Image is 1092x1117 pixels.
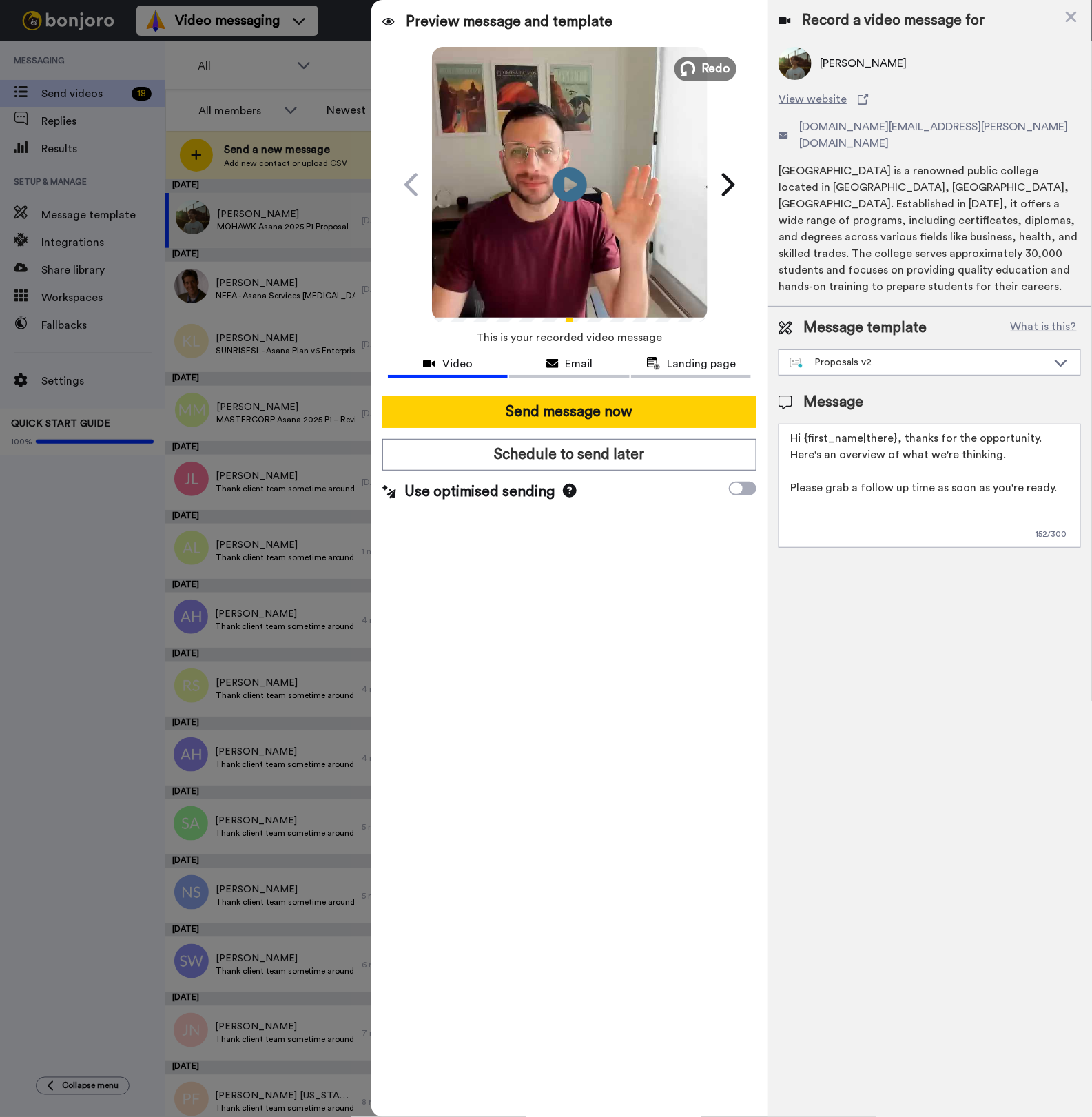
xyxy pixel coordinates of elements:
[790,358,803,369] img: nextgen-template.svg
[382,396,756,428] button: Send message now
[382,439,756,471] button: Schedule to send later
[404,482,555,502] span: Use optimised sending
[803,392,863,413] span: Message
[779,163,1081,295] div: [GEOGRAPHIC_DATA] is a renowned public college located in [GEOGRAPHIC_DATA], [GEOGRAPHIC_DATA], [...
[442,356,473,372] span: Video
[790,356,1047,369] div: Proposals v2
[477,322,663,353] span: This is your recorded video message
[1007,318,1081,338] button: What is this?
[566,356,593,372] span: Email
[803,318,927,338] span: Message template
[779,91,847,107] span: View website
[799,119,1081,152] span: [DOMAIN_NAME][EMAIL_ADDRESS][PERSON_NAME][DOMAIN_NAME]
[779,91,1081,107] a: View website
[668,356,736,372] span: Landing page
[779,424,1081,548] textarea: Hi {first_name|there}, thanks for the opportunity. Here's an overview of what we're thinking. Ple...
